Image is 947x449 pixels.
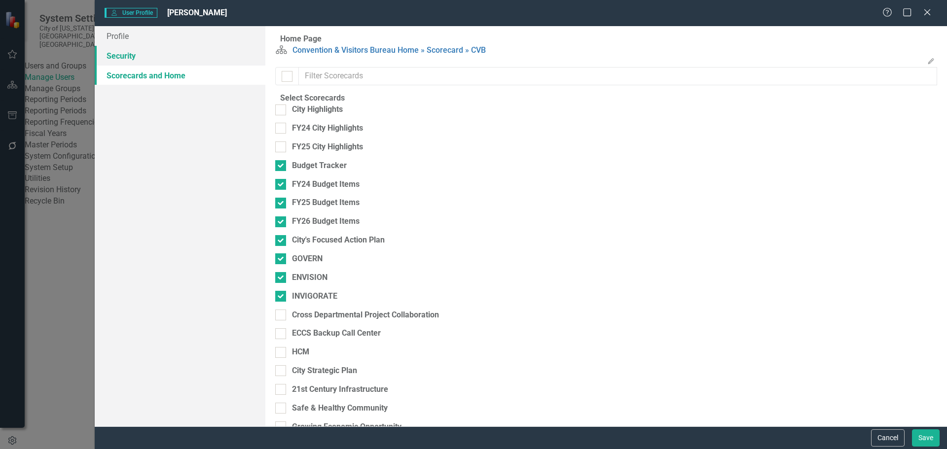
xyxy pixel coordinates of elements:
span: [PERSON_NAME] [167,8,227,17]
div: City Strategic Plan [292,365,357,377]
div: Budget Tracker [292,160,347,172]
div: 21st Century Infrastructure [292,384,388,395]
div: FY25 Budget Items [292,197,360,208]
div: City's Focused Action Plan [292,235,385,246]
legend: Select Scorecards [275,93,350,104]
div: FY24 Budget Items [292,179,360,190]
div: HCM [292,346,309,358]
input: Filter Scorecards [298,67,937,85]
div: ECCS Backup Call Center [292,328,381,339]
div: Cross Departmental Project Collaboration [292,310,439,321]
button: Save [912,429,940,447]
a: Scorecards and Home [95,66,265,85]
div: Growing Economic Opportunity [292,421,401,433]
div: ENVISION [292,272,328,283]
legend: Home Page [275,34,327,45]
a: Convention & Visitors Bureau Home » Scorecard » CVB [292,45,486,55]
a: Security [95,46,265,66]
div: INVIGORATE [292,291,337,302]
span: User Profile [105,8,157,18]
div: FY26 Budget Items [292,216,360,227]
div: FY24 City Highlights [292,123,363,134]
div: FY25 City Highlights [292,141,363,153]
button: Please Save To Continue [925,57,937,67]
a: Profile [95,26,265,46]
div: Safe & Healthy Community [292,403,388,414]
button: Cancel [871,429,905,447]
div: City Highlights [292,104,343,115]
div: GOVERN [292,253,323,265]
